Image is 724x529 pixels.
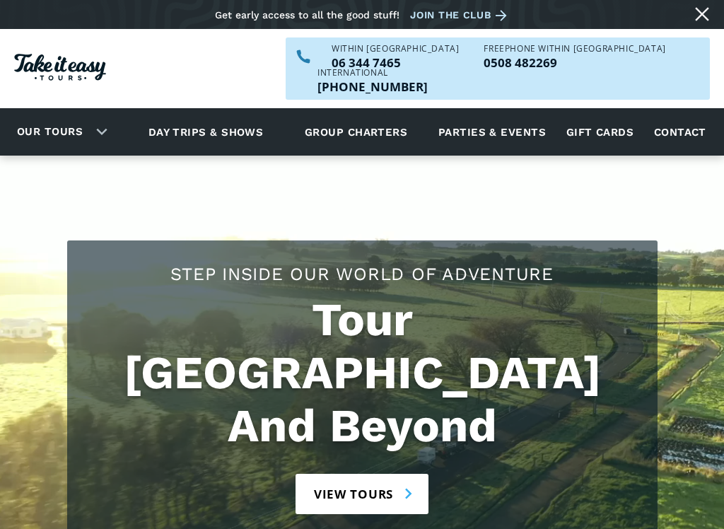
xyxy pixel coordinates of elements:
div: International [317,69,428,77]
a: Contact [647,112,713,151]
a: View tours [296,474,429,514]
h2: Step Inside Our World Of Adventure [81,262,643,286]
h1: Tour [GEOGRAPHIC_DATA] And Beyond [81,293,643,453]
a: Join the club [410,6,512,24]
a: Close message [691,3,713,25]
a: Parties & events [431,112,553,151]
a: Call us freephone within NZ on 0508482269 [484,57,665,69]
p: 0508 482269 [484,57,665,69]
a: Our tours [6,115,93,149]
p: [PHONE_NUMBER] [317,81,428,93]
a: Day trips & shows [131,112,281,151]
a: Homepage [14,47,106,91]
a: Call us within NZ on 063447465 [332,57,459,69]
div: Get early access to all the good stuff! [215,9,399,21]
a: Gift cards [559,112,641,151]
p: 06 344 7465 [332,57,459,69]
div: WITHIN [GEOGRAPHIC_DATA] [332,45,459,53]
div: Freephone WITHIN [GEOGRAPHIC_DATA] [484,45,665,53]
img: Take it easy Tours logo [14,54,106,81]
a: Group charters [287,112,425,151]
a: Call us outside of NZ on +6463447465 [317,81,428,93]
